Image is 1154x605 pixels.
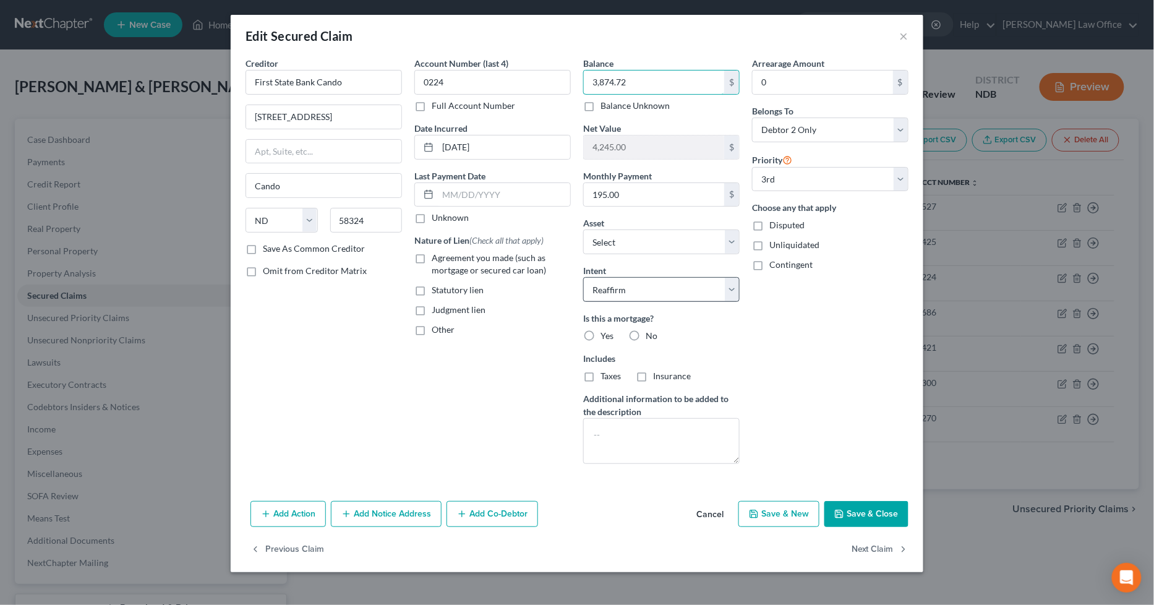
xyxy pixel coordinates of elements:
[824,501,908,527] button: Save & Close
[432,304,485,315] span: Judgment lien
[246,140,401,163] input: Apt, Suite, etc...
[769,239,819,250] span: Unliquidated
[583,392,740,418] label: Additional information to be added to the description
[246,70,402,95] input: Search creditor by name...
[753,71,893,94] input: 0.00
[414,234,544,247] label: Nature of Lien
[583,352,740,365] label: Includes
[601,330,613,341] span: Yes
[769,259,813,270] span: Contingent
[246,105,401,129] input: Enter address...
[432,212,469,224] label: Unknown
[432,324,455,335] span: Other
[246,27,353,45] div: Edit Secured Claim
[438,135,570,159] input: MM/DD/YYYY
[438,183,570,207] input: MM/DD/YYYY
[724,135,739,159] div: $
[250,501,326,527] button: Add Action
[250,537,324,563] button: Previous Claim
[769,220,805,230] span: Disputed
[900,28,908,43] button: ×
[414,169,485,182] label: Last Payment Date
[469,235,544,246] span: (Check all that apply)
[583,312,740,325] label: Is this a mortgage?
[738,501,819,527] button: Save & New
[893,71,908,94] div: $
[246,58,278,69] span: Creditor
[414,57,508,70] label: Account Number (last 4)
[1112,563,1142,593] div: Open Intercom Messenger
[263,265,367,276] span: Omit from Creditor Matrix
[584,135,724,159] input: 0.00
[246,174,401,197] input: Enter city...
[414,122,468,135] label: Date Incurred
[263,242,365,255] label: Save As Common Creditor
[583,57,613,70] label: Balance
[724,71,739,94] div: $
[653,371,691,381] span: Insurance
[414,70,571,95] input: XXXX
[601,100,670,112] label: Balance Unknown
[583,264,606,277] label: Intent
[752,152,792,167] label: Priority
[752,57,824,70] label: Arrearage Amount
[432,100,515,112] label: Full Account Number
[583,218,604,228] span: Asset
[646,330,657,341] span: No
[724,183,739,207] div: $
[583,122,621,135] label: Net Value
[584,183,724,207] input: 0.00
[432,285,484,295] span: Statutory lien
[686,502,733,527] button: Cancel
[752,106,793,116] span: Belongs To
[331,501,442,527] button: Add Notice Address
[752,201,908,214] label: Choose any that apply
[584,71,724,94] input: 0.00
[852,537,908,563] button: Next Claim
[447,501,538,527] button: Add Co-Debtor
[432,252,546,275] span: Agreement you made (such as mortgage or secured car loan)
[330,208,403,233] input: Enter zip...
[601,371,621,381] span: Taxes
[583,169,652,182] label: Monthly Payment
